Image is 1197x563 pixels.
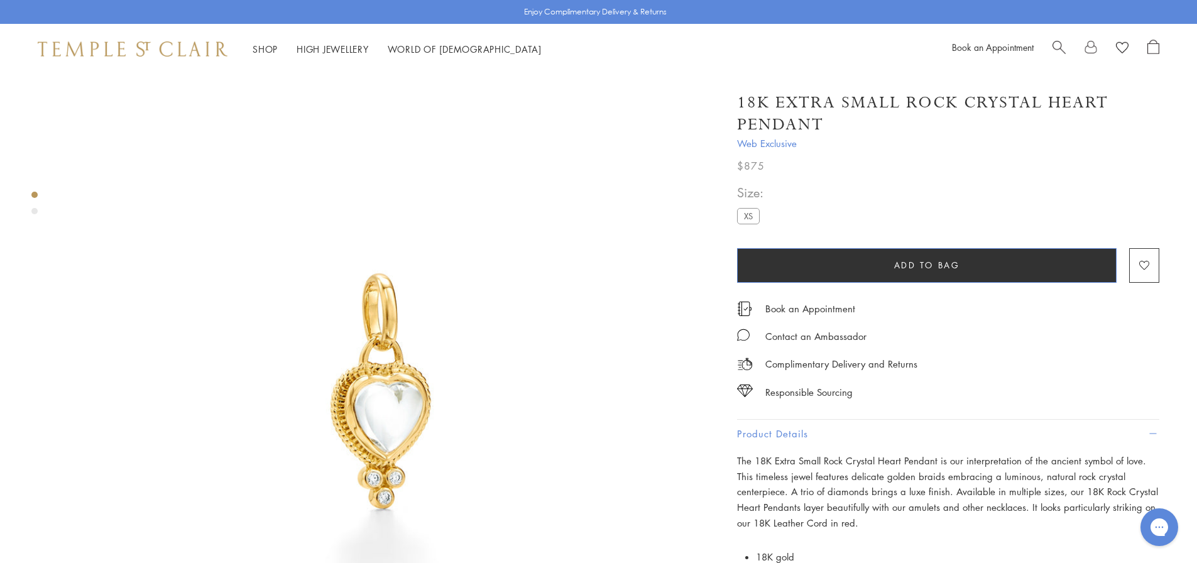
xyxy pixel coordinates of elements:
[31,189,38,224] div: Product gallery navigation
[388,43,542,55] a: World of [DEMOGRAPHIC_DATA]World of [DEMOGRAPHIC_DATA]
[737,158,765,174] span: $875
[1052,40,1066,58] a: Search
[1116,40,1129,58] a: View Wishlist
[737,385,753,397] img: icon_sourcing.svg
[765,356,917,372] p: Complimentary Delivery and Returns
[253,41,542,57] nav: Main navigation
[737,302,752,316] img: icon_appointment.svg
[737,208,760,224] label: XS
[737,329,750,341] img: MessageIcon-01_2.svg
[765,302,855,315] a: Book an Appointment
[952,41,1034,53] a: Book an Appointment
[737,356,753,372] img: icon_delivery.svg
[1147,40,1159,58] a: Open Shopping Bag
[737,248,1117,283] button: Add to bag
[765,385,853,400] div: Responsible Sourcing
[737,182,765,203] span: Size:
[297,43,369,55] a: High JewelleryHigh Jewellery
[1134,504,1184,550] iframe: Gorgias live chat messenger
[38,41,227,57] img: Temple St. Clair
[737,420,1159,448] button: Product Details
[737,453,1159,531] p: The 18K Extra Small Rock Crystal Heart Pendant is our interpretation of the ancient symbol of lov...
[737,136,1159,151] span: Web Exclusive
[765,329,866,344] div: Contact an Ambassador
[524,6,667,18] p: Enjoy Complimentary Delivery & Returns
[894,258,960,272] span: Add to bag
[737,92,1159,136] h1: 18K Extra Small Rock Crystal Heart Pendant
[253,43,278,55] a: ShopShop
